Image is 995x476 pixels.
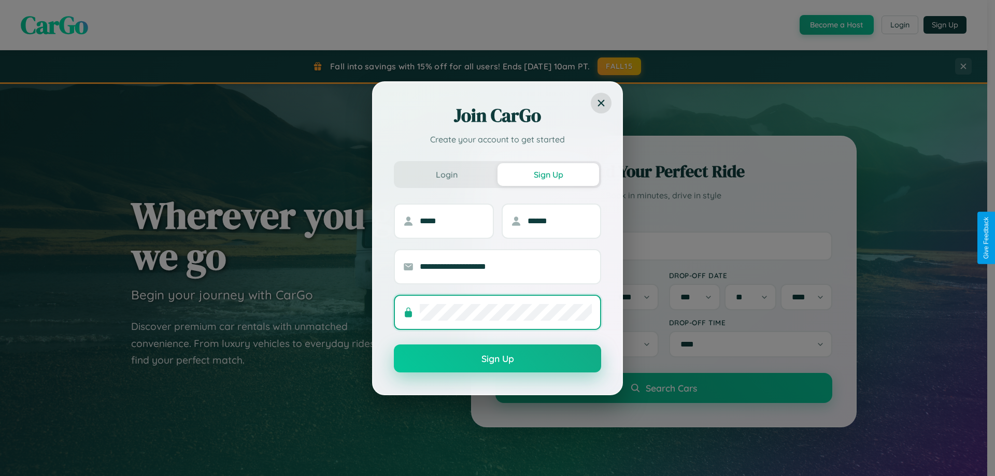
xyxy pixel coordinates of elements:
h2: Join CarGo [394,103,601,128]
button: Login [396,163,497,186]
div: Give Feedback [983,217,990,259]
p: Create your account to get started [394,133,601,146]
button: Sign Up [497,163,599,186]
button: Sign Up [394,344,601,372]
